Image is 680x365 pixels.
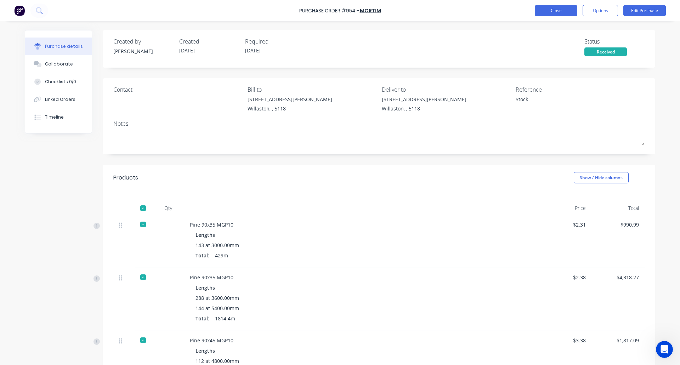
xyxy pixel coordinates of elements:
[248,96,332,103] div: [STREET_ADDRESS][PERSON_NAME]
[45,43,83,50] div: Purchase details
[583,5,618,16] button: Options
[113,85,242,94] div: Contact
[195,231,215,239] span: Lengths
[113,119,645,128] div: Notes
[248,85,376,94] div: Bill to
[195,315,209,322] span: Total:
[113,173,138,182] div: Products
[45,114,64,120] div: Timeline
[360,7,381,14] a: Mortim
[215,252,228,259] span: 429m
[584,37,645,46] div: Status
[623,5,666,16] button: Edit Purchase
[299,7,359,15] div: Purchase Order #954 -
[248,105,332,112] div: Willaston, , 5118
[382,85,511,94] div: Deliver to
[544,337,586,344] div: $3.38
[215,315,235,322] span: 1814.4m
[14,5,25,16] img: Factory
[535,5,577,16] button: Close
[516,85,645,94] div: Reference
[25,73,92,91] button: Checklists 0/0
[195,357,239,365] span: 112 at 4800.00mm
[45,96,75,103] div: Linked Orders
[25,108,92,126] button: Timeline
[179,37,239,46] div: Created
[538,201,591,215] div: Price
[382,96,466,103] div: [STREET_ADDRESS][PERSON_NAME]
[574,172,629,183] button: Show / Hide columns
[190,274,533,281] div: Pine 90x35 MGP10
[597,221,639,228] div: $990.99
[195,241,239,249] span: 143 at 3000.00mm
[382,105,466,112] div: Willaston, , 5118
[45,61,73,67] div: Collaborate
[597,274,639,281] div: $4,318.27
[113,47,174,55] div: [PERSON_NAME]
[245,37,305,46] div: Required
[25,38,92,55] button: Purchase details
[45,79,76,85] div: Checklists 0/0
[195,304,239,312] span: 144 at 5400.00mm
[516,96,604,112] textarea: Stock
[190,337,533,344] div: Pine 90x45 MGP10
[597,337,639,344] div: $1,817.09
[152,201,184,215] div: Qty
[113,37,174,46] div: Created by
[656,341,673,358] iframe: Intercom live chat
[25,55,92,73] button: Collaborate
[190,221,533,228] div: Pine 90x35 MGP10
[544,274,586,281] div: $2.38
[195,347,215,354] span: Lengths
[195,294,239,302] span: 288 at 3600.00mm
[591,201,645,215] div: Total
[195,252,209,259] span: Total:
[25,91,92,108] button: Linked Orders
[544,221,586,228] div: $2.31
[584,47,627,56] div: Received
[195,284,215,291] span: Lengths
